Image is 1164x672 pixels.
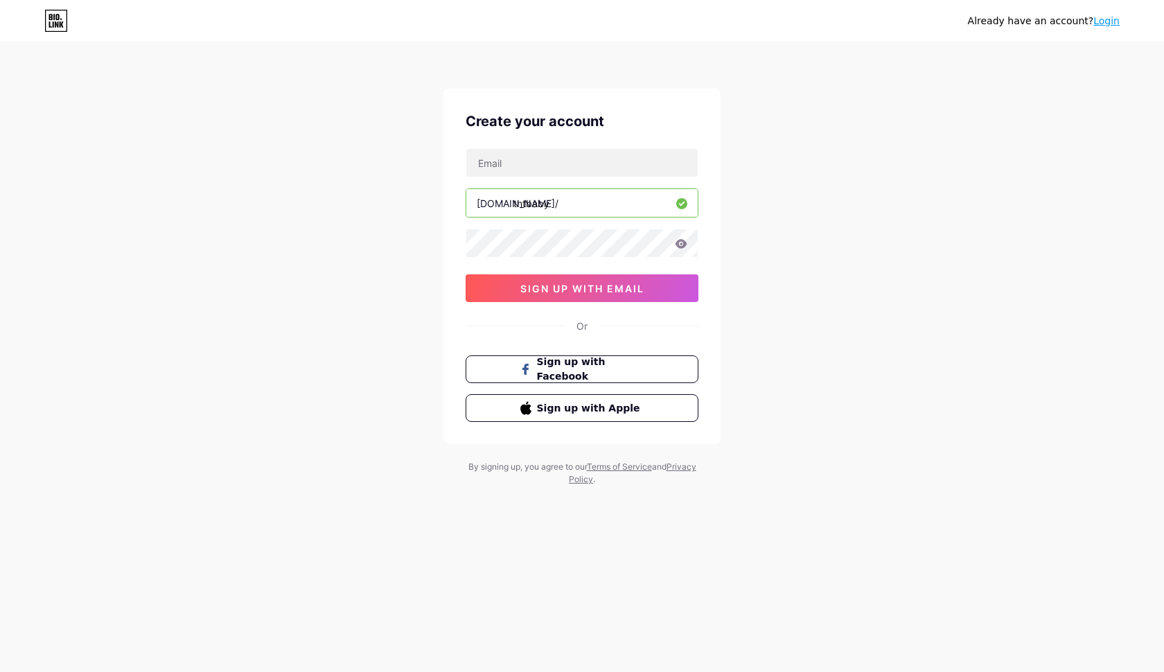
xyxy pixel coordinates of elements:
[466,149,698,177] input: Email
[968,14,1120,28] div: Already have an account?
[464,461,700,486] div: By signing up, you agree to our and .
[466,274,698,302] button: sign up with email
[1093,15,1120,26] a: Login
[477,196,558,211] div: [DOMAIN_NAME]/
[576,319,588,333] div: Or
[520,283,644,294] span: sign up with email
[466,355,698,383] button: Sign up with Facebook
[466,394,698,422] button: Sign up with Apple
[537,401,644,416] span: Sign up with Apple
[466,111,698,132] div: Create your account
[587,461,652,472] a: Terms of Service
[466,189,698,217] input: username
[537,355,644,384] span: Sign up with Facebook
